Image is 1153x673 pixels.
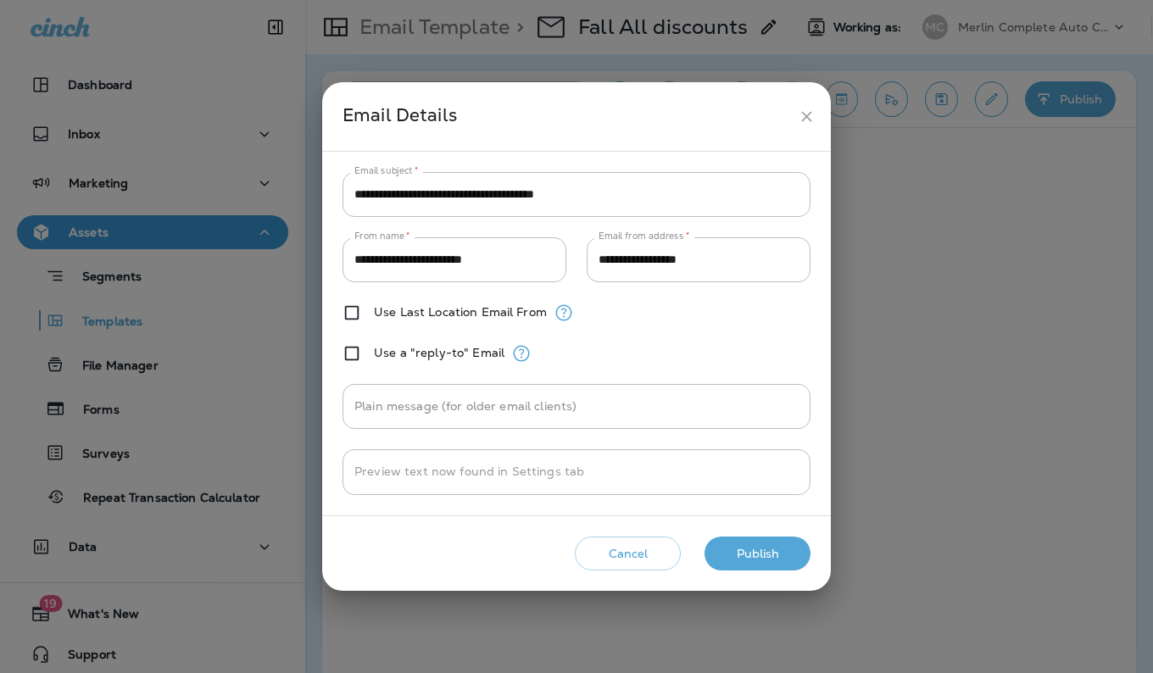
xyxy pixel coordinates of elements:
[575,537,681,571] button: Cancel
[374,346,504,359] label: Use a "reply-to" Email
[343,101,791,132] div: Email Details
[354,164,419,177] label: Email subject
[599,230,689,242] label: Email from address
[791,101,822,132] button: close
[374,305,547,319] label: Use Last Location Email From
[354,230,410,242] label: From name
[705,537,810,571] button: Publish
